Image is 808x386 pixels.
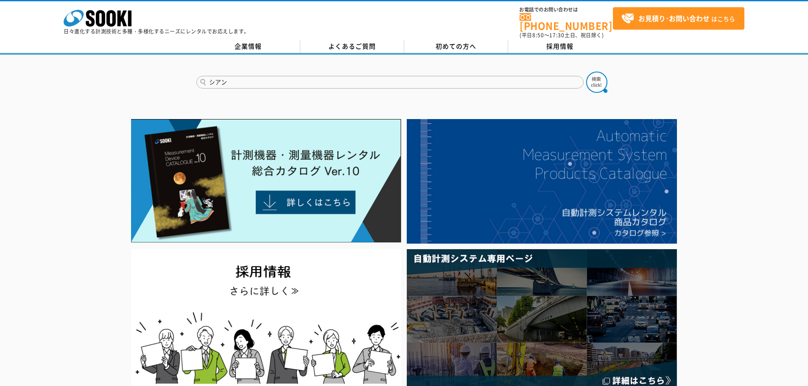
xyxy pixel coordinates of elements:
[520,13,613,31] a: [PHONE_NUMBER]
[404,40,508,53] a: 初めての方へ
[300,40,404,53] a: よくあるご質問
[407,119,677,244] img: 自動計測システムカタログ
[196,76,584,89] input: 商品名、型式、NETIS番号を入力してください
[613,7,744,30] a: お見積り･お問い合わせはこちら
[64,29,249,34] p: 日々進化する計測技術と多種・多様化するニーズにレンタルでお応えします。
[621,12,735,25] span: はこちら
[131,119,401,243] img: Catalog Ver10
[586,72,607,93] img: btn_search.png
[520,7,613,12] span: お電話でのお問い合わせは
[436,42,476,51] span: 初めての方へ
[520,31,604,39] span: (平日 ～ 土日、祝日除く)
[532,31,544,39] span: 8:50
[196,40,300,53] a: 企業情報
[638,13,710,23] strong: お見積り･お問い合わせ
[549,31,565,39] span: 17:30
[508,40,612,53] a: 採用情報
